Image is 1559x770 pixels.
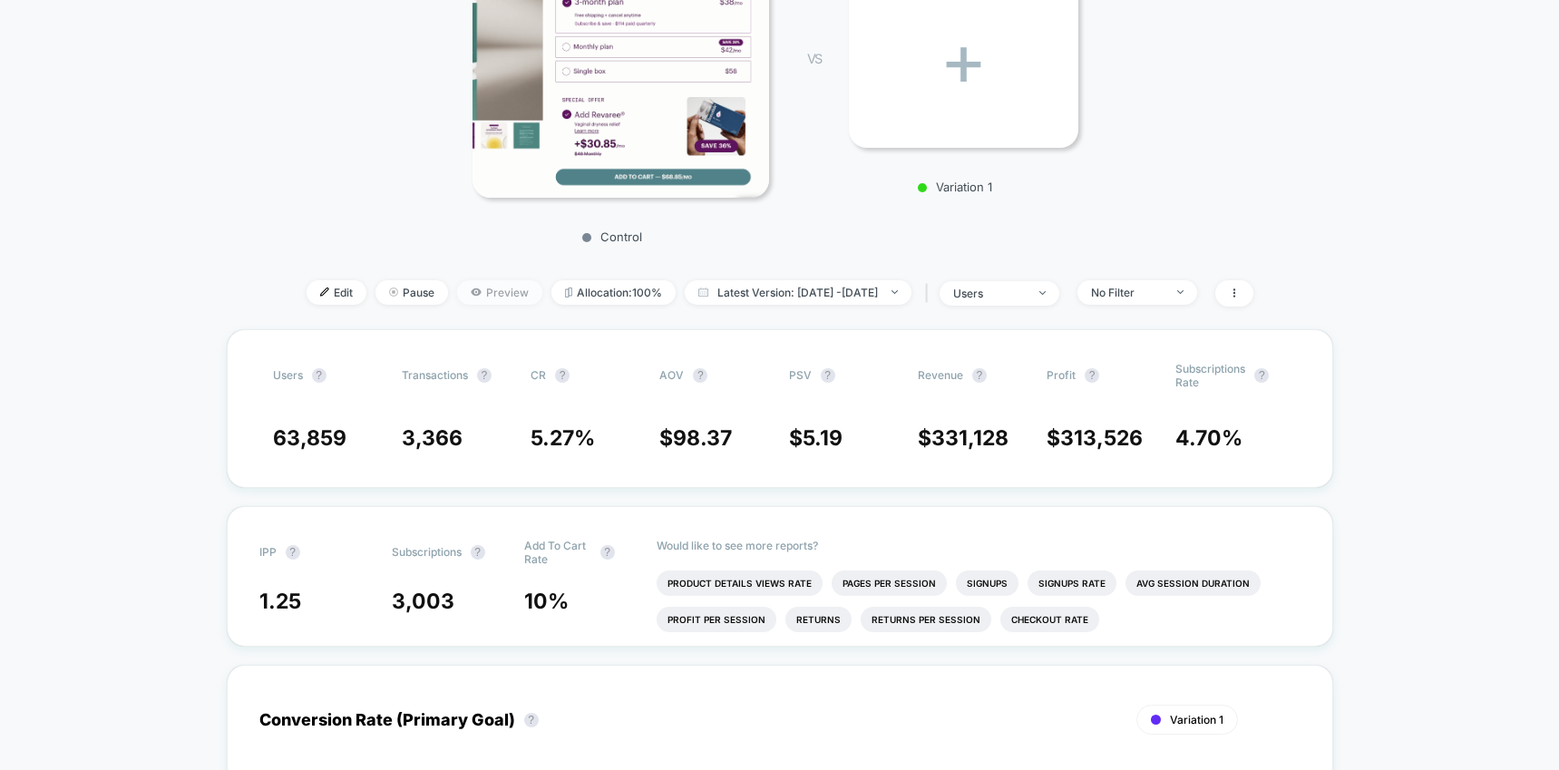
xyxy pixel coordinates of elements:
[477,368,492,383] button: ?
[457,280,542,305] span: Preview
[392,545,462,559] span: Subscriptions
[861,607,991,632] li: Returns Per Session
[320,288,329,297] img: edit
[531,368,546,382] span: CR
[1177,290,1184,294] img: end
[402,425,463,451] span: 3,366
[1000,607,1099,632] li: Checkout Rate
[972,368,987,383] button: ?
[953,287,1026,300] div: users
[524,589,569,614] span: 10 %
[659,368,684,382] span: AOV
[555,368,570,383] button: ?
[1047,425,1143,451] span: $
[312,368,326,383] button: ?
[673,425,732,451] span: 98.37
[921,280,940,307] span: |
[659,425,732,451] span: $
[918,425,1008,451] span: $
[307,280,366,305] span: Edit
[375,280,448,305] span: Pause
[1091,286,1164,299] div: No Filter
[807,51,822,66] span: VS
[657,570,823,596] li: Product Details Views Rate
[698,288,708,297] img: calendar
[931,425,1008,451] span: 331,128
[785,607,852,632] li: Returns
[273,368,303,382] span: users
[1175,425,1242,451] span: 4.70 %
[1170,713,1223,726] span: Variation 1
[657,607,776,632] li: Profit Per Session
[389,288,398,297] img: end
[1175,362,1245,389] span: Subscriptions Rate
[565,288,572,297] img: rebalance
[1125,570,1261,596] li: Avg Session Duration
[259,589,301,614] span: 1.25
[402,368,468,382] span: Transactions
[1060,425,1143,451] span: 313,526
[600,545,615,560] button: ?
[471,545,485,560] button: ?
[803,425,843,451] span: 5.19
[832,570,947,596] li: Pages Per Session
[286,545,300,560] button: ?
[789,368,812,382] span: PSV
[551,280,676,305] span: Allocation: 100%
[524,539,591,566] span: Add To Cart Rate
[1039,291,1046,295] img: end
[273,425,346,451] span: 63,859
[1047,368,1076,382] span: Profit
[1028,570,1116,596] li: Signups Rate
[693,368,707,383] button: ?
[453,229,771,244] p: Control
[657,539,1301,552] p: Would like to see more reports?
[685,280,911,305] span: Latest Version: [DATE] - [DATE]
[892,290,898,294] img: end
[524,713,539,727] button: ?
[392,589,454,614] span: 3,003
[840,180,1069,194] p: Variation 1
[956,570,1018,596] li: Signups
[531,425,595,451] span: 5.27 %
[1254,368,1269,383] button: ?
[918,368,963,382] span: Revenue
[821,368,835,383] button: ?
[259,545,277,559] span: IPP
[789,425,843,451] span: $
[1085,368,1099,383] button: ?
